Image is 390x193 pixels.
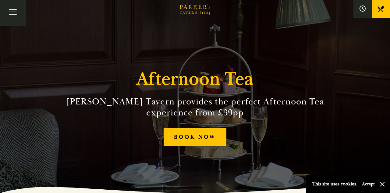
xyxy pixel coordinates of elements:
[164,128,226,147] a: BOOK NOW
[136,68,253,90] h1: Afternoon Tea
[362,181,375,187] button: Accept
[312,180,357,188] p: This site uses cookies.
[56,96,334,118] h2: [PERSON_NAME] Tavern provides the perfect Afternoon Tea experience from £39pp
[379,181,385,187] button: Close and accept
